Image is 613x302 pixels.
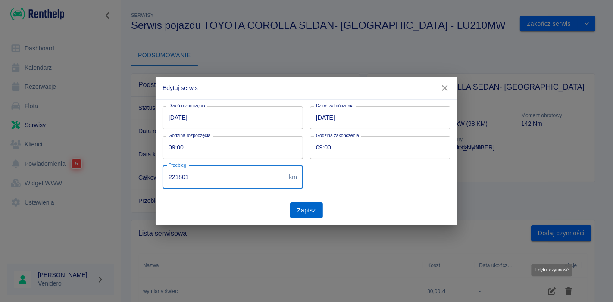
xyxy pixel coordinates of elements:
input: hh:mm [163,136,297,159]
label: Godzina zakończenia [316,132,359,139]
label: Dzień zakończenia [316,103,354,109]
input: DD.MM.YYYY [163,106,303,129]
button: Zapisz [290,202,323,218]
label: Dzień rozpoczęcia [169,103,205,109]
label: Godzina rozpoczęcia [169,132,210,139]
h2: Edytuj serwis [156,77,457,99]
input: DD.MM.YYYY [310,106,450,129]
input: hh:mm [310,136,444,159]
p: km [289,173,297,182]
div: Edytuj czynność [532,264,572,276]
label: Przebieg [169,162,186,168]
